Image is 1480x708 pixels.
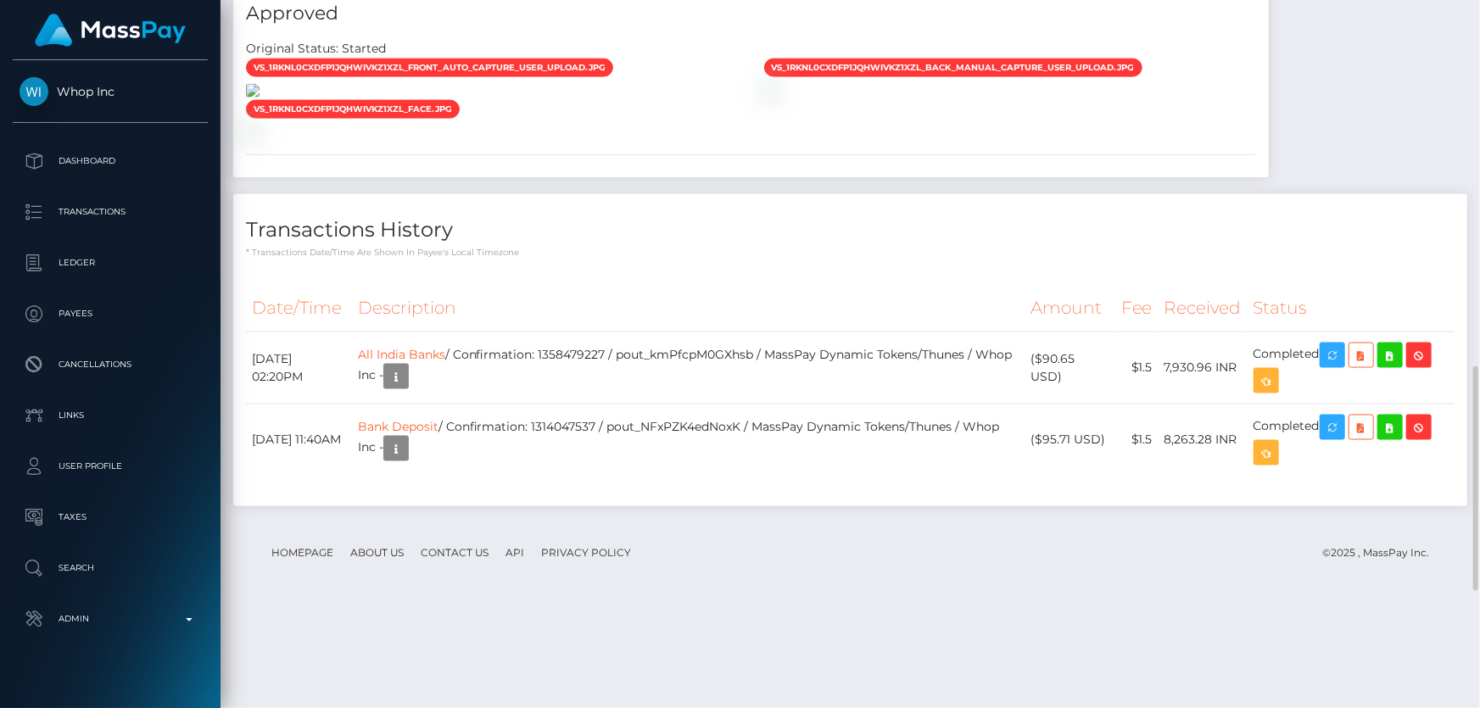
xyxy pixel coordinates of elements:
th: Fee [1115,285,1159,332]
td: 7,930.96 INR [1159,332,1248,404]
th: Status [1248,285,1455,332]
p: * Transactions date/time are shown in payee's local timezone [246,246,1455,259]
th: Amount [1025,285,1115,332]
p: User Profile [20,454,201,479]
td: 8,263.28 INR [1159,404,1248,476]
p: Payees [20,301,201,326]
p: Transactions [20,199,201,225]
a: API [499,539,531,566]
h4: Transactions History [246,215,1455,245]
td: [DATE] 02:20PM [246,332,352,404]
a: Payees [13,293,208,335]
a: Dashboard [13,140,208,182]
td: ($90.65 USD) [1025,332,1115,404]
span: vs_1RkNL0CXdfp1jQhWiVKZ1xzL_front_auto_capture_user_upload.jpg [246,59,613,77]
div: © 2025 , MassPay Inc. [1322,544,1442,562]
a: Admin [13,598,208,640]
a: Taxes [13,496,208,538]
p: Admin [20,606,201,632]
p: Taxes [20,505,201,530]
p: Ledger [20,250,201,276]
p: Links [20,403,201,428]
img: vr_1RkNPLCXdfp1jQhWSu45sdKEfile_1RkNPDCXdfp1jQhWsWljQraE [246,125,260,139]
a: Transactions [13,191,208,233]
a: Cancellations [13,343,208,386]
th: Description [352,285,1025,332]
h5: Approved [246,1,1256,27]
a: User Profile [13,445,208,488]
th: Received [1159,285,1248,332]
td: / Confirmation: 1358479227 / pout_kmPfcpM0GXhsb / MassPay Dynamic Tokens/Thunes / Whop Inc - [352,332,1025,404]
p: Dashboard [20,148,201,174]
td: / Confirmation: 1314047537 / pout_NFxPZK4edNoxK / MassPay Dynamic Tokens/Thunes / Whop Inc - [352,404,1025,476]
a: Ledger [13,242,208,284]
span: vs_1RkNL0CXdfp1jQhWiVKZ1xzL_back_manual_capture_user_upload.jpg [764,59,1142,77]
span: vs_1RkNL0CXdfp1jQhWiVKZ1xzL_face.jpg [246,100,460,119]
a: Privacy Policy [534,539,638,566]
a: Contact Us [414,539,495,566]
a: About Us [343,539,410,566]
th: Date/Time [246,285,352,332]
p: Cancellations [20,352,201,377]
img: vr_1RkNPLCXdfp1jQhWSu45sdKEfile_1RkNNZCXdfp1jQhWlBd7Yo8B [246,84,260,98]
img: vr_1RkNPLCXdfp1jQhWSu45sdKEfile_1RkNOgCXdfp1jQhWkPiwYHnl [764,84,778,98]
img: Whop Inc [20,77,48,106]
a: All India Banks [358,347,445,362]
span: Whop Inc [13,84,208,99]
a: Search [13,547,208,589]
td: ($95.71 USD) [1025,404,1115,476]
td: Completed [1248,404,1455,476]
td: $1.5 [1115,332,1159,404]
p: Search [20,555,201,581]
a: Bank Deposit [358,419,438,434]
td: $1.5 [1115,404,1159,476]
a: Homepage [265,539,340,566]
td: [DATE] 11:40AM [246,404,352,476]
a: Links [13,394,208,437]
img: MassPay Logo [35,14,186,47]
h7: Original Status: Started [246,41,386,56]
td: Completed [1248,332,1455,404]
